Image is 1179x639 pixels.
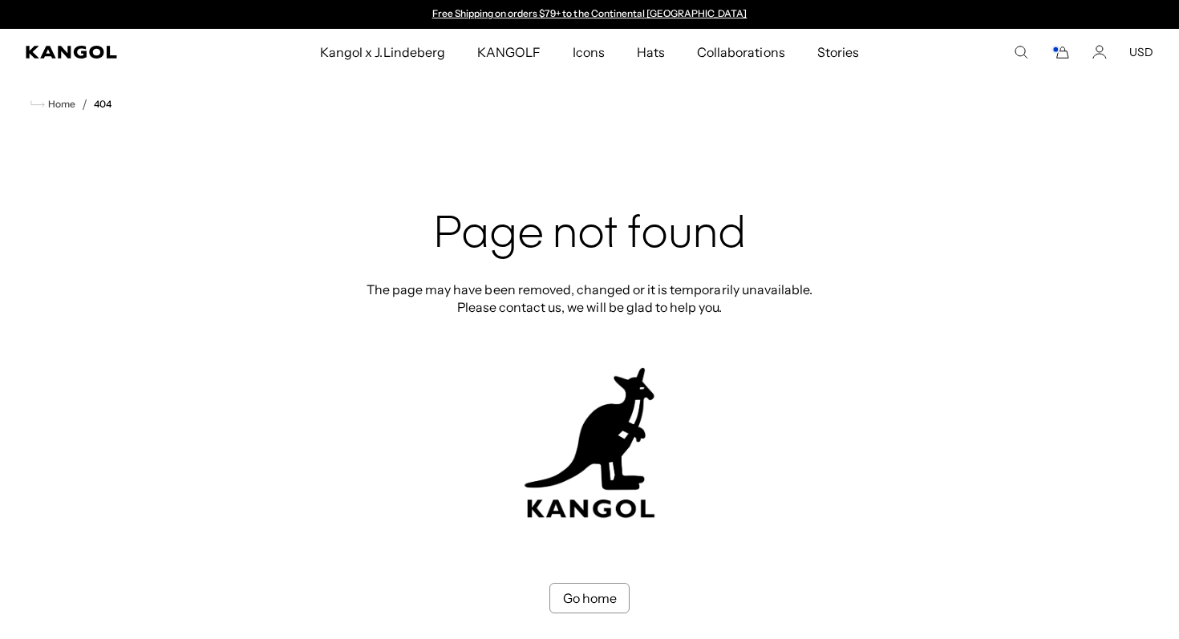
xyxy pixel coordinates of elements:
[30,97,75,111] a: Home
[817,29,859,75] span: Stories
[557,29,621,75] a: Icons
[424,8,755,21] slideshow-component: Announcement bar
[573,29,605,75] span: Icons
[424,8,755,21] div: Announcement
[461,29,557,75] a: KANGOLF
[621,29,681,75] a: Hats
[320,29,445,75] span: Kangol x J.Lindeberg
[424,8,755,21] div: 1 of 2
[45,99,75,110] span: Home
[94,99,111,110] a: 404
[681,29,800,75] a: Collaborations
[1014,45,1028,59] summary: Search here
[432,7,748,19] a: Free Shipping on orders $79+ to the Continental [GEOGRAPHIC_DATA]
[1051,45,1070,59] button: Cart
[477,29,541,75] span: KANGOLF
[1129,45,1153,59] button: USD
[637,29,665,75] span: Hats
[521,367,658,519] img: kangol-404-logo.jpg
[362,210,817,261] h2: Page not found
[304,29,461,75] a: Kangol x J.Lindeberg
[697,29,784,75] span: Collaborations
[801,29,875,75] a: Stories
[26,46,211,59] a: Kangol
[75,95,87,114] li: /
[1092,45,1107,59] a: Account
[362,281,817,316] p: The page may have been removed, changed or it is temporarily unavailable. Please contact us, we w...
[549,583,630,613] a: Go home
